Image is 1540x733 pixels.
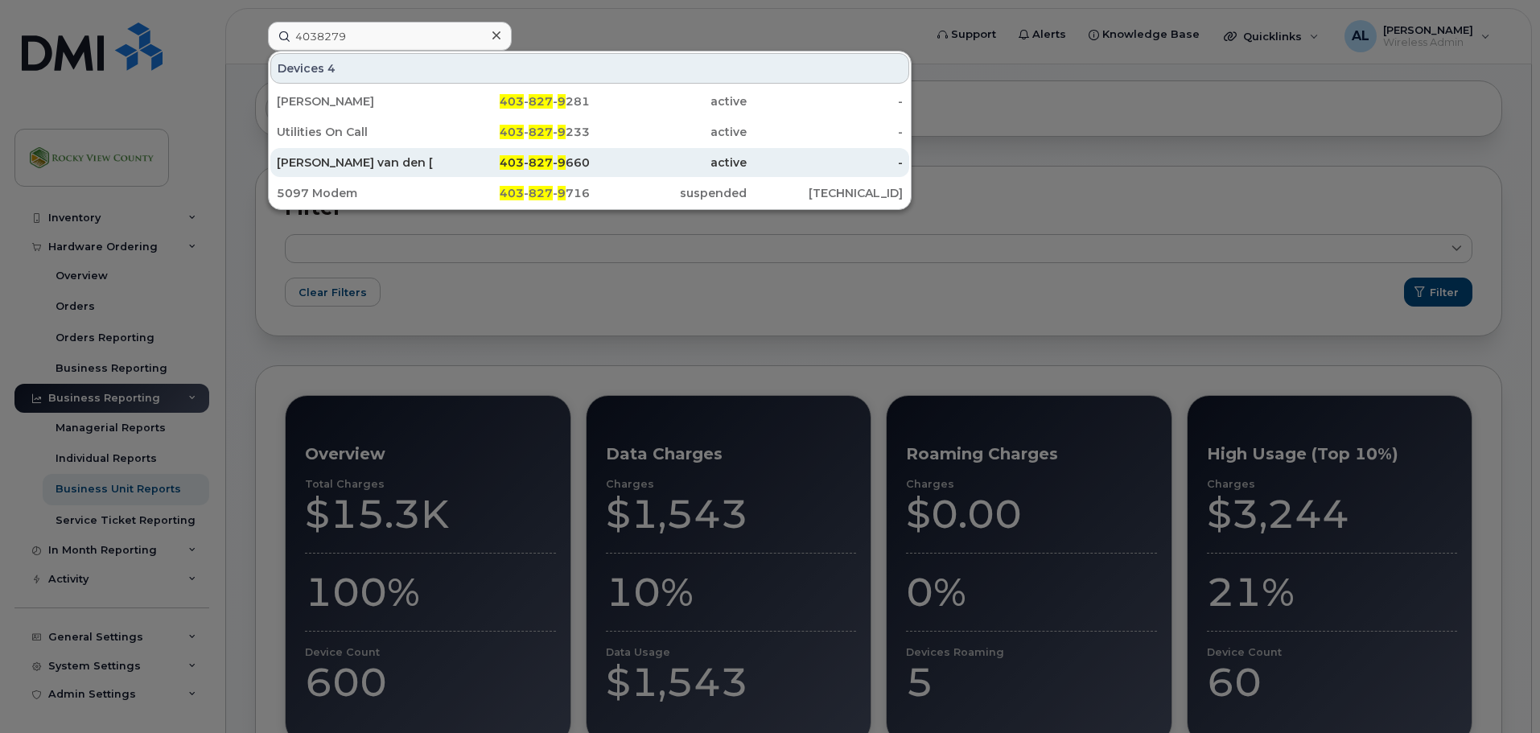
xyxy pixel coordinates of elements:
[500,186,524,200] span: 403
[270,53,909,84] div: Devices
[327,60,336,76] span: 4
[590,154,747,171] div: active
[270,148,909,177] a: [PERSON_NAME] van den [PERSON_NAME]403-827-9660active-
[747,154,904,171] div: -
[558,155,566,170] span: 9
[434,124,591,140] div: - - 233
[558,94,566,109] span: 9
[434,93,591,109] div: - - 281
[268,22,512,51] input: Find something...
[747,124,904,140] div: -
[270,87,909,116] a: [PERSON_NAME]403-827-9281active-
[529,155,553,170] span: 827
[558,186,566,200] span: 9
[500,94,524,109] span: 403
[500,125,524,139] span: 403
[747,93,904,109] div: -
[529,186,553,200] span: 827
[277,154,434,171] div: [PERSON_NAME] van den [PERSON_NAME]
[529,94,553,109] span: 827
[277,124,434,140] div: Utilities On Call
[277,93,434,109] div: [PERSON_NAME]
[529,125,553,139] span: 827
[590,185,747,201] div: suspended
[434,185,591,201] div: - - 716
[270,117,909,146] a: Utilities On Call403-827-9233active-
[277,185,434,201] div: 5097 Modem
[558,125,566,139] span: 9
[1470,663,1528,721] iframe: Messenger Launcher
[270,179,909,208] a: 5097 Modem403-827-9716suspended[TECHNICAL_ID]
[590,93,747,109] div: active
[434,154,591,171] div: - - 660
[747,185,904,201] div: [TECHNICAL_ID]
[500,155,524,170] span: 403
[590,124,747,140] div: active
